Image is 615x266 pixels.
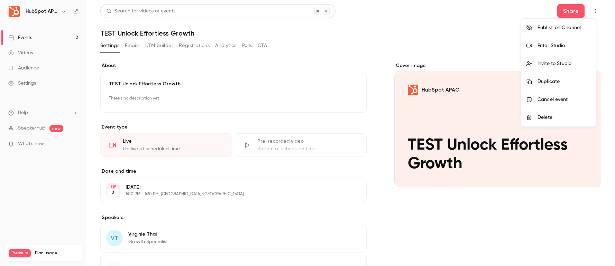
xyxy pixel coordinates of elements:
div: Enter Studio [538,42,590,49]
div: Publish on Channel [538,24,590,31]
div: Delete [538,114,590,121]
div: Duplicate [538,78,590,85]
div: Invite to Studio [538,60,590,67]
div: Cancel event [538,96,590,103]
